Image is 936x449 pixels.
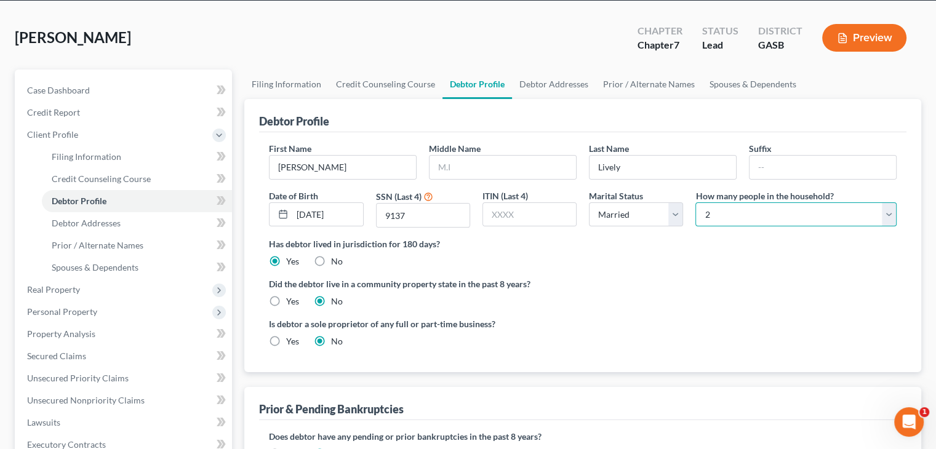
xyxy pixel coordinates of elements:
[376,190,422,203] label: SSN (Last 4)
[702,38,738,52] div: Lead
[52,173,151,184] span: Credit Counseling Course
[42,190,232,212] a: Debtor Profile
[286,335,299,348] label: Yes
[17,367,232,389] a: Unsecured Priority Claims
[512,70,596,99] a: Debtor Addresses
[377,204,470,227] input: XXXX
[331,295,343,308] label: No
[292,203,362,226] input: MM/DD/YYYY
[27,306,97,317] span: Personal Property
[17,79,232,101] a: Case Dashboard
[52,218,121,228] span: Debtor Addresses
[270,156,416,179] input: --
[27,328,95,339] span: Property Analysis
[430,156,576,179] input: M.I
[758,38,802,52] div: GASB
[589,142,629,155] label: Last Name
[27,85,90,95] span: Case Dashboard
[269,237,897,250] label: Has debtor lived in jurisdiction for 180 days?
[259,114,329,129] div: Debtor Profile
[269,430,897,443] label: Does debtor have any pending or prior bankruptcies in the past 8 years?
[17,101,232,124] a: Credit Report
[42,212,232,234] a: Debtor Addresses
[331,335,343,348] label: No
[27,417,60,427] span: Lawsuits
[638,38,682,52] div: Chapter
[17,411,232,434] a: Lawsuits
[483,203,576,226] input: XXXX
[269,142,311,155] label: First Name
[638,24,682,38] div: Chapter
[596,70,702,99] a: Prior / Alternate Names
[42,234,232,256] a: Prior / Alternate Names
[52,240,143,250] span: Prior / Alternate Names
[42,256,232,279] a: Spouses & Dependents
[286,295,299,308] label: Yes
[269,189,318,202] label: Date of Birth
[27,395,145,405] span: Unsecured Nonpriority Claims
[42,146,232,168] a: Filing Information
[702,70,804,99] a: Spouses & Dependents
[52,151,121,162] span: Filing Information
[42,168,232,190] a: Credit Counseling Course
[894,407,924,437] iframe: Intercom live chat
[674,39,679,50] span: 7
[822,24,906,52] button: Preview
[269,317,577,330] label: Is debtor a sole proprietor of any full or part-time business?
[17,389,232,411] a: Unsecured Nonpriority Claims
[27,107,80,117] span: Credit Report
[27,284,80,295] span: Real Property
[695,189,833,202] label: How many people in the household?
[27,351,86,361] span: Secured Claims
[329,70,442,99] a: Credit Counseling Course
[589,189,643,202] label: Marital Status
[17,345,232,367] a: Secured Claims
[442,70,512,99] a: Debtor Profile
[27,373,129,383] span: Unsecured Priority Claims
[286,255,299,268] label: Yes
[590,156,736,179] input: --
[331,255,343,268] label: No
[52,196,106,206] span: Debtor Profile
[15,28,131,46] span: [PERSON_NAME]
[52,262,138,272] span: Spouses & Dependents
[702,24,738,38] div: Status
[269,277,897,290] label: Did the debtor live in a community property state in the past 8 years?
[482,189,528,202] label: ITIN (Last 4)
[749,142,772,155] label: Suffix
[259,402,404,416] div: Prior & Pending Bankruptcies
[429,142,481,155] label: Middle Name
[17,323,232,345] a: Property Analysis
[244,70,329,99] a: Filing Information
[27,129,78,140] span: Client Profile
[919,407,929,417] span: 1
[750,156,896,179] input: --
[758,24,802,38] div: District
